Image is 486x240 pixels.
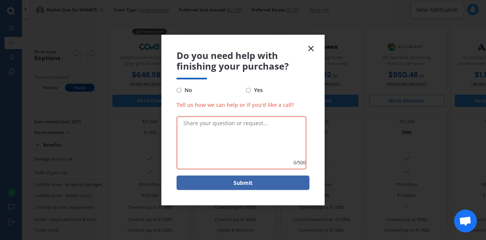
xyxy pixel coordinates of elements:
[251,86,263,95] span: Yes
[246,87,251,92] input: Yes
[177,87,181,92] input: No
[293,159,306,167] span: 0 / 500
[181,86,192,95] span: No
[177,176,309,190] button: Submit
[177,50,309,72] span: Do you need help with finishing your purchase?
[454,210,477,232] div: Open chat
[177,101,294,108] span: Tell us how we can help or if you'd like a call?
